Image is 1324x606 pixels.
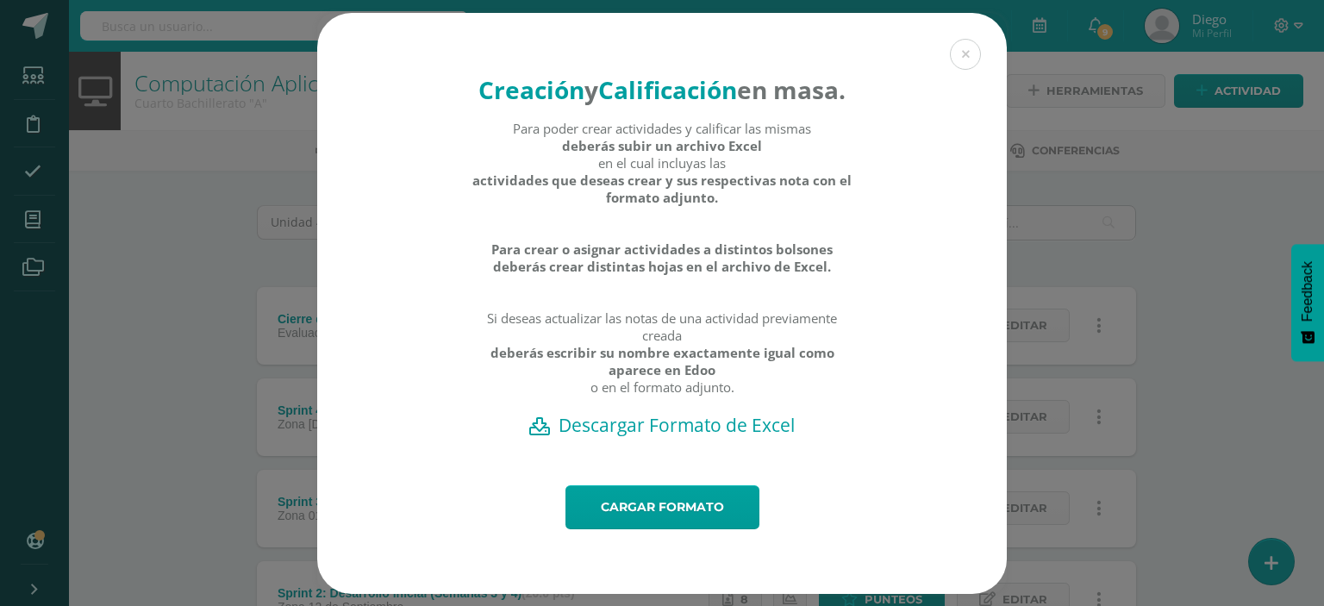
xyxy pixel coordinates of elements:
strong: Calificación [598,73,737,106]
h4: en masa. [472,73,853,106]
strong: deberás subir un archivo Excel [562,137,762,154]
button: Close (Esc) [950,39,981,70]
strong: Para crear o asignar actividades a distintos bolsones deberás crear distintas hojas en el archivo... [472,241,853,275]
button: Feedback - Mostrar encuesta [1291,244,1324,361]
div: Para poder crear actividades y calificar las mismas en el cual incluyas las Si deseas actualizar ... [472,120,853,413]
span: Feedback [1300,261,1315,322]
a: Cargar formato [565,485,759,529]
strong: Creación [478,73,584,106]
a: Descargar Formato de Excel [347,413,977,437]
strong: deberás escribir su nombre exactamente igual como aparece en Edoo [472,344,853,378]
strong: actividades que deseas crear y sus respectivas nota con el formato adjunto. [472,172,853,206]
strong: y [584,73,598,106]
